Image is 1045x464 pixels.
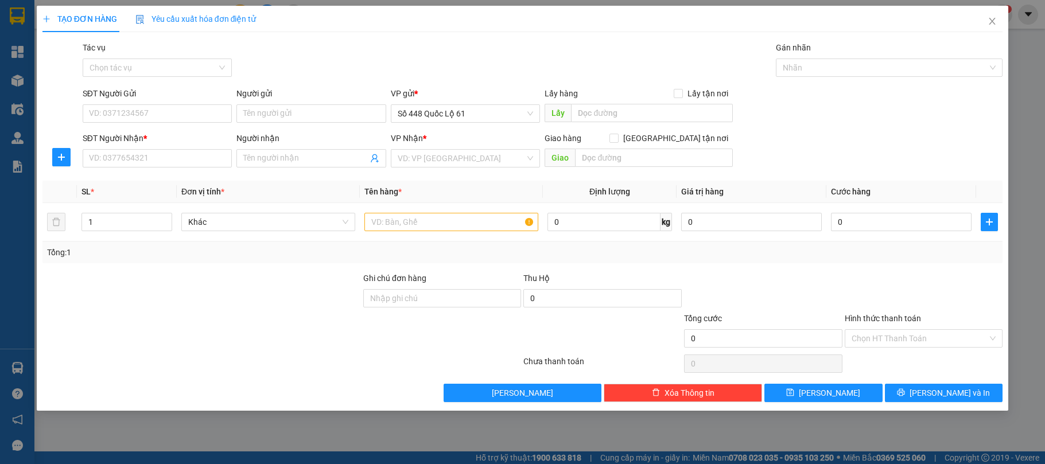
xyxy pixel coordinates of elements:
span: [GEOGRAPHIC_DATA] tận nơi [619,132,733,145]
input: Dọc đường [575,149,733,167]
span: Khác [188,213,348,231]
div: Tổng: 1 [47,246,404,259]
button: delete [47,213,65,231]
button: save[PERSON_NAME] [764,384,883,402]
input: 0 [681,213,822,231]
div: SĐT Người Nhận [83,132,232,145]
label: Ghi chú đơn hàng [363,274,426,283]
button: Close [976,6,1008,38]
span: delete [652,388,660,397]
span: Số 448 Quốc Lộ 61 [398,105,534,122]
button: plus [981,213,998,231]
span: SL [81,187,91,196]
label: Hình thức thanh toán [845,314,921,323]
div: VP gửi [391,87,541,100]
span: kg [661,213,672,231]
button: printer[PERSON_NAME] và In [885,384,1003,402]
span: close [988,17,997,26]
span: Đơn vị tính [181,187,224,196]
span: [PERSON_NAME] [492,387,553,399]
span: Lấy tận nơi [683,87,733,100]
span: [PERSON_NAME] và In [910,387,990,399]
input: Dọc đường [571,104,733,122]
span: [PERSON_NAME] [799,387,860,399]
input: VD: Bàn, Ghế [364,213,538,231]
span: Yêu cầu xuất hóa đơn điện tử [135,14,257,24]
input: Ghi chú đơn hàng [363,289,522,307]
span: Giá trị hàng [681,187,724,196]
div: Người nhận [236,132,386,145]
span: plus [53,153,70,162]
span: plus [42,15,50,23]
button: deleteXóa Thông tin [604,384,762,402]
img: icon [135,15,145,24]
div: Chưa thanh toán [522,355,683,375]
span: Cước hàng [831,187,871,196]
span: VP Nhận [391,134,423,143]
span: user-add [370,154,379,163]
span: Tên hàng [364,187,402,196]
div: SĐT Người Gửi [83,87,232,100]
span: Lấy [545,104,571,122]
button: plus [52,148,71,166]
span: printer [897,388,905,397]
span: Lấy hàng [545,89,578,98]
span: Định lượng [589,187,630,196]
button: [PERSON_NAME] [444,384,602,402]
label: Gán nhãn [776,43,811,52]
div: Người gửi [236,87,386,100]
span: save [786,388,794,397]
span: Giao hàng [545,134,581,143]
span: Xóa Thông tin [665,387,714,399]
span: Tổng cước [684,314,722,323]
span: Giao [545,149,575,167]
label: Tác vụ [83,43,106,52]
span: Thu Hộ [523,274,550,283]
span: plus [981,217,997,227]
span: TẠO ĐƠN HÀNG [42,14,117,24]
